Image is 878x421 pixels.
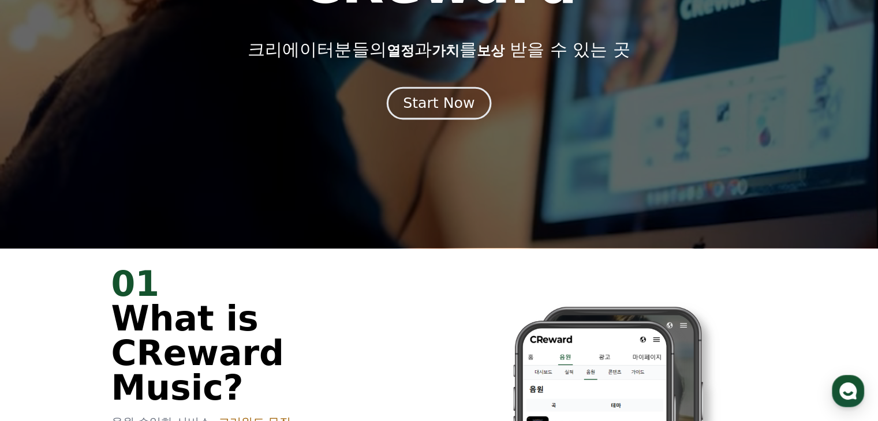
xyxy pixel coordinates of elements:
span: 보상 [476,43,504,59]
a: 대화 [76,325,149,354]
p: 크리에이터분들의 과 를 받을 수 있는 곳 [248,39,630,60]
span: 설정 [178,343,192,352]
span: 홈 [36,343,43,352]
span: What is CReward Music? [111,298,284,408]
button: Start Now [387,87,491,120]
span: 대화 [106,343,119,352]
a: 설정 [149,325,222,354]
a: 홈 [3,325,76,354]
div: 01 [111,266,425,301]
a: Start Now [389,99,489,110]
span: 가치 [431,43,459,59]
div: Start Now [403,93,475,113]
span: 열정 [386,43,414,59]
